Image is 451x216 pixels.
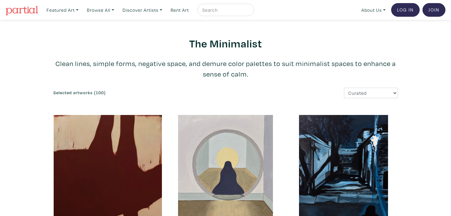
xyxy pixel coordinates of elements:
a: About Us [359,4,388,16]
p: Clean lines, simple forms, negative space, and demure color palettes to suit minimalist spaces to... [53,58,398,79]
a: Featured Art [44,4,81,16]
a: Log In [391,3,420,17]
a: Rent Art [168,4,192,16]
a: Browse All [84,4,117,16]
input: Search [202,6,248,14]
a: Discover Artists [120,4,165,16]
h2: The Minimalist [53,37,398,50]
a: Join [422,3,445,17]
h6: Selected artworks (100) [53,90,221,95]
